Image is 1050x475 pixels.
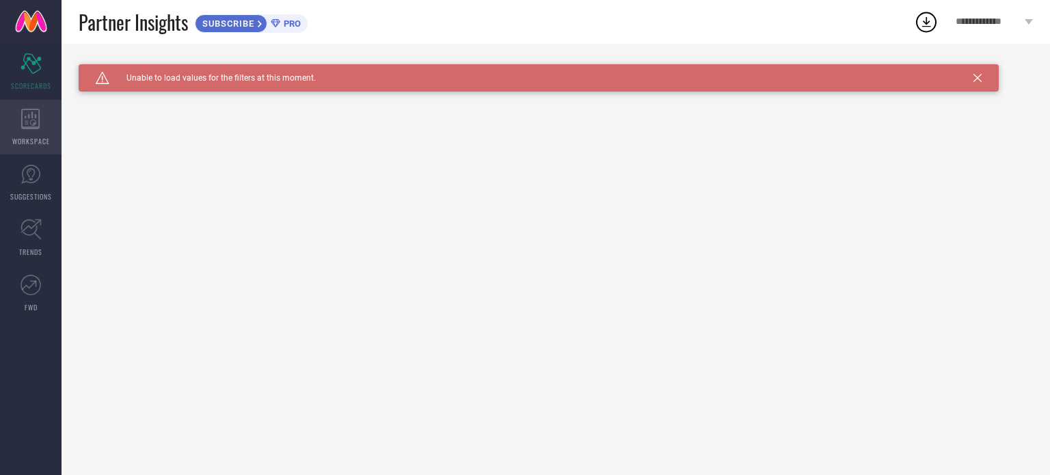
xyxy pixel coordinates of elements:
[280,18,301,29] span: PRO
[19,247,42,257] span: TRENDS
[25,302,38,312] span: FWD
[10,191,52,202] span: SUGGESTIONS
[11,81,51,91] span: SCORECARDS
[109,73,316,83] span: Unable to load values for the filters at this moment.
[914,10,939,34] div: Open download list
[79,64,1033,75] div: Unable to load filters at this moment. Please try later.
[195,11,308,33] a: SUBSCRIBEPRO
[196,18,258,29] span: SUBSCRIBE
[79,8,188,36] span: Partner Insights
[12,136,50,146] span: WORKSPACE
